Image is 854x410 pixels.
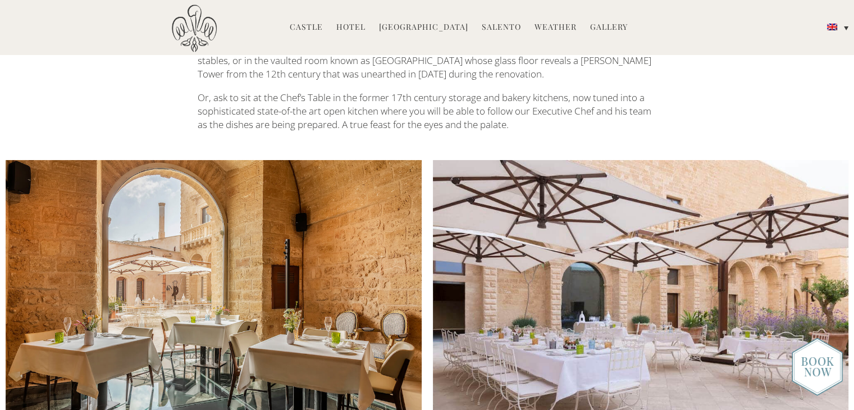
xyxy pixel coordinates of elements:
[482,21,521,34] a: Salento
[590,21,628,34] a: Gallery
[827,24,837,30] img: English
[535,21,577,34] a: Weather
[379,21,468,34] a: [GEOGRAPHIC_DATA]
[336,21,366,34] a: Hotel
[172,4,217,52] img: Castello di Ugento
[198,91,656,132] p: Or, ask to sit at the Chef’s Table in the former 17th century storage and bakery kitchens, now tu...
[290,21,323,34] a: Castle
[792,338,843,396] img: new-booknow.png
